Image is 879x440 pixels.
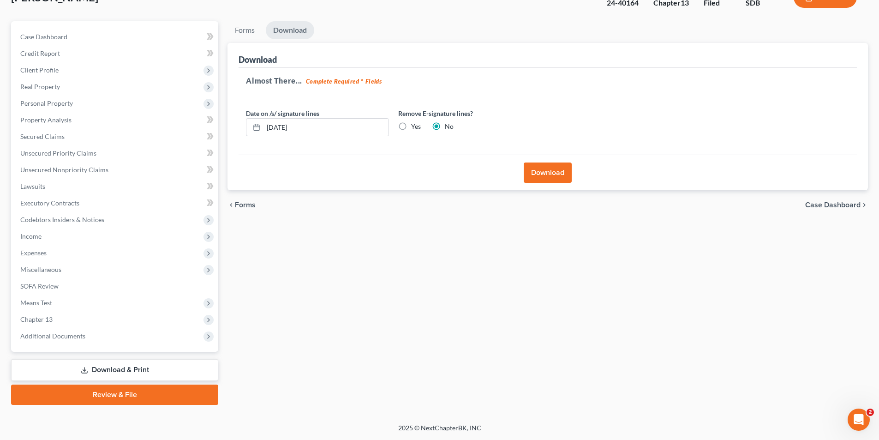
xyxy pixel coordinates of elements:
[13,195,218,211] a: Executory Contracts
[266,21,314,39] a: Download
[263,119,389,136] input: MM/DD/YYYY
[177,423,703,440] div: 2025 © NextChapterBK, INC
[861,201,868,209] i: chevron_right
[805,201,861,209] span: Case Dashboard
[227,201,268,209] button: chevron_left Forms
[20,199,79,207] span: Executory Contracts
[20,166,108,174] span: Unsecured Nonpriority Claims
[20,332,85,340] span: Additional Documents
[20,116,72,124] span: Property Analysis
[306,78,382,85] strong: Complete Required * Fields
[13,162,218,178] a: Unsecured Nonpriority Claims
[20,216,104,223] span: Codebtors Insiders & Notices
[524,163,572,183] button: Download
[20,182,45,190] span: Lawsuits
[805,201,868,209] a: Case Dashboard chevron_right
[13,145,218,162] a: Unsecured Priority Claims
[13,178,218,195] a: Lawsuits
[11,359,218,381] a: Download & Print
[227,201,235,209] i: chevron_left
[246,75,849,86] h5: Almost There...
[867,409,874,416] span: 2
[239,54,277,65] div: Download
[20,133,65,140] span: Secured Claims
[11,385,218,405] a: Review & File
[20,99,73,107] span: Personal Property
[20,315,53,323] span: Chapter 13
[235,201,256,209] span: Forms
[20,49,60,57] span: Credit Report
[227,21,262,39] a: Forms
[445,122,454,131] label: No
[848,409,870,431] iframe: Intercom live chat
[20,66,59,74] span: Client Profile
[246,108,319,118] label: Date on /s/ signature lines
[20,299,52,307] span: Means Test
[20,265,61,273] span: Miscellaneous
[13,29,218,45] a: Case Dashboard
[20,83,60,90] span: Real Property
[13,112,218,128] a: Property Analysis
[20,149,96,157] span: Unsecured Priority Claims
[20,282,59,290] span: SOFA Review
[398,108,541,118] label: Remove E-signature lines?
[13,278,218,295] a: SOFA Review
[13,128,218,145] a: Secured Claims
[411,122,421,131] label: Yes
[20,249,47,257] span: Expenses
[20,232,42,240] span: Income
[20,33,67,41] span: Case Dashboard
[13,45,218,62] a: Credit Report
